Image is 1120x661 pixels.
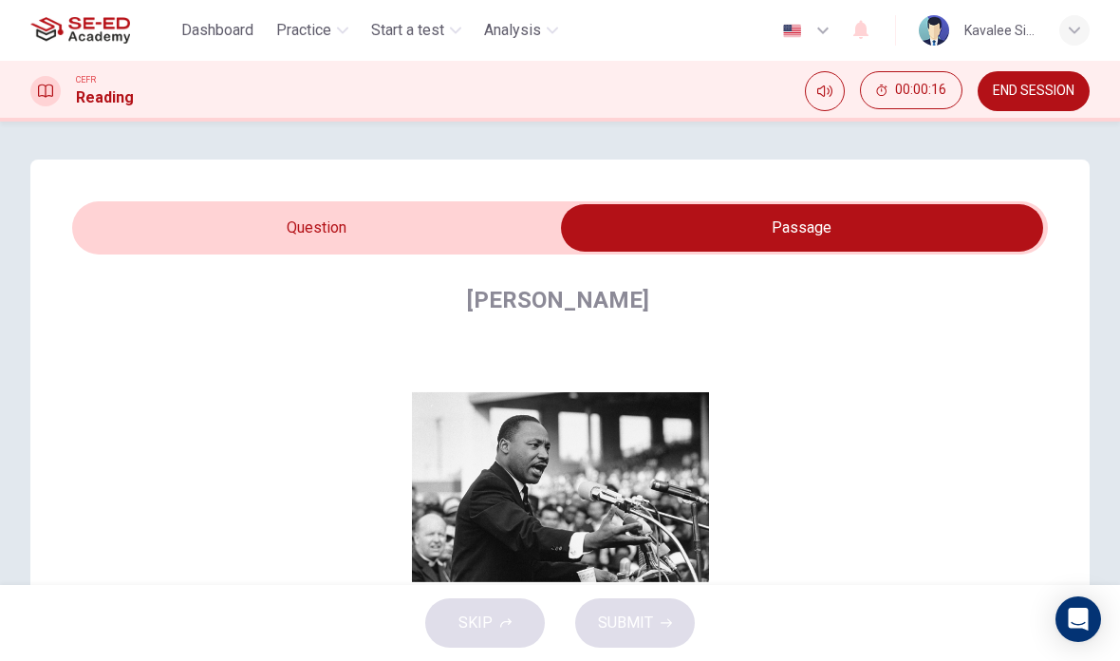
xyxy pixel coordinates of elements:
h1: Reading [76,86,134,109]
img: en [780,24,804,38]
button: Start a test [364,13,469,47]
img: SE-ED Academy logo [30,11,130,49]
span: Start a test [371,19,444,42]
div: Kavalee Sittitunyagum [964,19,1036,42]
span: CEFR [76,73,96,86]
div: Mute [805,71,845,111]
a: SE-ED Academy logo [30,11,174,49]
h4: [PERSON_NAME] [467,285,649,315]
span: 00:00:16 [895,83,946,98]
button: Dashboard [174,13,261,47]
button: Practice [269,13,356,47]
span: Practice [276,19,331,42]
div: Hide [860,71,962,111]
span: Analysis [484,19,541,42]
button: Analysis [476,13,566,47]
span: END SESSION [993,84,1074,99]
span: Dashboard [181,19,253,42]
img: Profile picture [919,15,949,46]
button: END SESSION [978,71,1090,111]
button: 00:00:16 [860,71,962,109]
div: Open Intercom Messenger [1055,596,1101,642]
